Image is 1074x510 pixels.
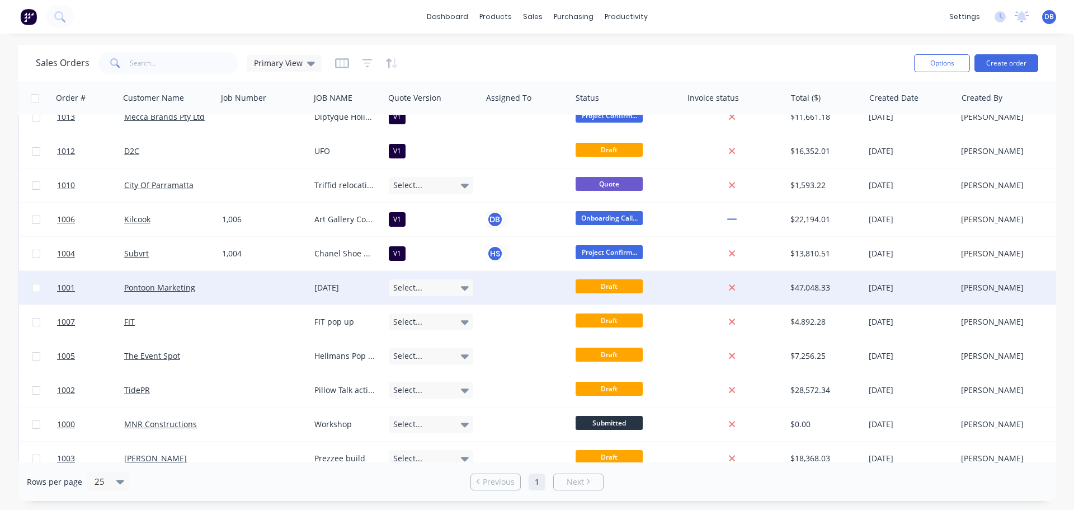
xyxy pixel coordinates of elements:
span: Project Confirm... [576,245,643,259]
div: Triffid relocation [314,180,376,191]
div: $13,810.51 [790,248,856,259]
span: 1000 [57,419,75,430]
div: $28,572.34 [790,385,856,396]
a: 1002 [57,373,124,407]
a: dashboard [421,8,474,25]
span: 1006 [57,214,75,225]
div: Status [576,92,599,104]
div: V1 [389,246,406,261]
span: 1004 [57,248,75,259]
span: Select... [393,350,422,362]
span: 1003 [57,453,75,464]
div: products [474,8,517,25]
span: Draft [576,314,643,327]
div: [DATE] [869,385,952,396]
div: Art Gallery Construction items [314,214,376,225]
span: Submitted [576,416,643,430]
div: Prezzee build [314,453,376,464]
div: Total ($) [791,92,821,104]
div: $0.00 [790,419,856,430]
div: settings [944,8,986,25]
a: 1006 [57,203,124,236]
a: 1003 [57,442,124,475]
button: Create order [974,54,1038,72]
span: Draft [576,348,643,362]
div: $18,368.03 [790,453,856,464]
div: Customer Name [123,92,184,104]
div: Workshop [314,419,376,430]
a: D2C [124,146,139,156]
span: Previous [483,476,515,488]
span: Primary View [254,57,303,69]
a: 1010 [57,169,124,202]
div: [DATE] [869,111,952,123]
span: DB [1044,12,1054,22]
a: Pontoon Marketing [124,282,195,293]
span: 1005 [57,350,75,362]
span: Draft [576,382,643,396]
span: Select... [393,385,422,396]
a: City Of Parramatta [124,180,194,190]
a: 1013 [57,100,124,134]
span: Select... [393,453,422,464]
a: The Event Spot [124,350,180,361]
div: V1 [389,144,406,158]
span: Draft [576,279,643,293]
a: MNR Constructions [124,419,197,429]
div: Created Date [869,92,918,104]
div: Hellmans Pop up [314,350,376,362]
div: [DATE] [869,214,952,225]
a: TidePR [124,385,150,395]
span: Select... [393,180,422,191]
div: $47,048.33 [790,282,856,293]
span: 1001 [57,282,75,293]
span: Onboarding Call... [576,211,643,225]
div: $22,194.01 [790,214,856,225]
a: 1005 [57,339,124,373]
a: 1012 [57,134,124,168]
div: [DATE] [869,248,952,259]
a: Next page [554,476,603,488]
a: 1000 [57,408,124,441]
a: Page 1 is your current page [529,474,545,490]
a: [PERSON_NAME] [124,453,187,464]
div: V1 [389,212,406,227]
div: Diptyque Holiday 2025 [314,111,376,123]
div: [DATE] [869,316,952,327]
button: DB [487,211,503,228]
div: productivity [599,8,653,25]
a: Kilcook [124,214,150,224]
div: [DATE] [869,350,952,362]
div: Chanel Shoe Modules [314,248,376,259]
span: 1002 [57,385,75,396]
a: 1007 [57,305,124,339]
div: sales [517,8,548,25]
a: Previous page [471,476,520,488]
a: FIT [124,316,135,327]
div: $4,892.28 [790,316,856,327]
ul: Pagination [466,474,608,490]
button: Options [914,54,970,72]
span: Select... [393,282,422,293]
div: $16,352.01 [790,146,856,157]
div: [DATE] [869,180,952,191]
div: Invoice status [687,92,739,104]
div: 1,004 [222,248,302,259]
div: UFO [314,146,376,157]
a: Subvrt [124,248,149,259]
div: Assigned To [486,92,531,104]
div: $7,256.25 [790,350,856,362]
div: $1,593.22 [790,180,856,191]
div: V1 [389,110,406,124]
div: JOB NAME [314,92,352,104]
span: Select... [393,316,422,327]
span: Draft [576,450,643,464]
button: HS [487,245,503,262]
div: $11,661.18 [790,111,856,123]
a: 1001 [57,271,124,305]
div: [DATE] [869,146,952,157]
div: Quote Version [388,92,441,104]
span: Rows per page [27,476,82,488]
span: Project Confirm... [576,109,643,123]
